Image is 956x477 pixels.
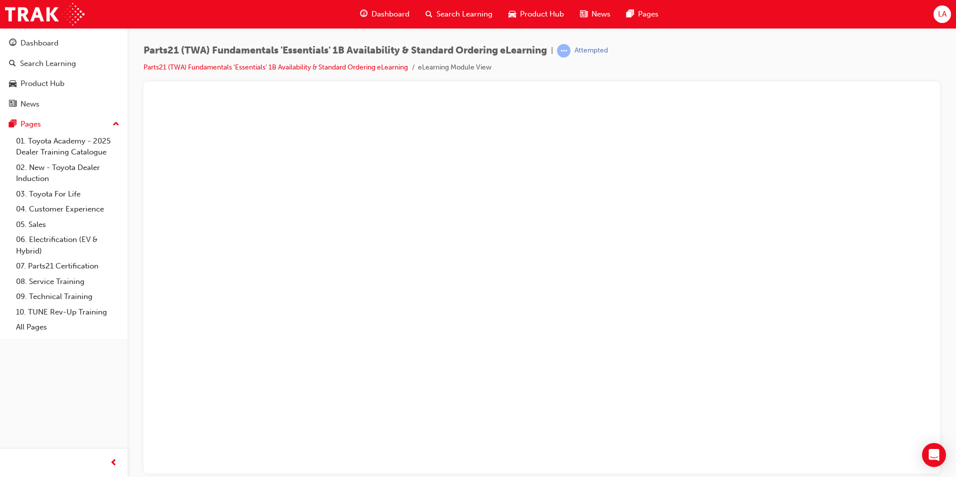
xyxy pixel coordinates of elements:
a: Parts21 (TWA) Fundamentals 'Essentials' 1B Availability & Standard Ordering eLearning [143,63,408,71]
div: Search Learning [20,58,76,69]
span: search-icon [425,8,432,20]
div: Dashboard [20,37,58,49]
span: guage-icon [9,39,16,48]
a: Dashboard [4,34,123,52]
a: 05. Sales [12,217,123,232]
a: All Pages [12,319,123,335]
button: Pages [4,115,123,133]
span: pages-icon [626,8,634,20]
span: up-icon [112,118,119,131]
a: 06. Electrification (EV & Hybrid) [12,232,123,258]
span: news-icon [9,100,16,109]
button: DashboardSearch LearningProduct HubNews [4,32,123,115]
a: News [4,95,123,113]
div: Pages [20,118,41,130]
span: pages-icon [9,120,16,129]
a: 04. Customer Experience [12,201,123,217]
span: prev-icon [110,457,117,469]
span: Dashboard [371,8,409,20]
a: news-iconNews [572,4,618,24]
button: LA [933,5,951,23]
span: car-icon [9,79,16,88]
a: Product Hub [4,74,123,93]
a: 10. TUNE Rev-Up Training [12,304,123,320]
span: search-icon [9,59,16,68]
span: LA [938,8,946,20]
span: Search Learning [436,8,492,20]
li: eLearning Module View [418,62,491,73]
span: news-icon [580,8,587,20]
span: guage-icon [360,8,367,20]
span: learningRecordVerb_ATTEMPT-icon [557,44,570,57]
a: 07. Parts21 Certification [12,258,123,274]
a: 02. New - Toyota Dealer Induction [12,160,123,186]
a: Search Learning [4,54,123,73]
span: Product Hub [520,8,564,20]
a: guage-iconDashboard [352,4,417,24]
a: search-iconSearch Learning [417,4,500,24]
span: News [591,8,610,20]
span: | [551,45,553,56]
span: Parts21 (TWA) Fundamentals 'Essentials' 1B Availability & Standard Ordering eLearning [143,45,547,56]
a: 09. Technical Training [12,289,123,304]
span: car-icon [508,8,516,20]
a: 08. Service Training [12,274,123,289]
span: Pages [638,8,658,20]
a: 03. Toyota For Life [12,186,123,202]
a: car-iconProduct Hub [500,4,572,24]
a: pages-iconPages [618,4,666,24]
div: Attempted [574,46,608,55]
img: Trak [5,3,84,25]
a: 01. Toyota Academy - 2025 Dealer Training Catalogue [12,133,123,160]
div: News [20,98,39,110]
div: Product Hub [20,78,64,89]
div: Open Intercom Messenger [922,443,946,467]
